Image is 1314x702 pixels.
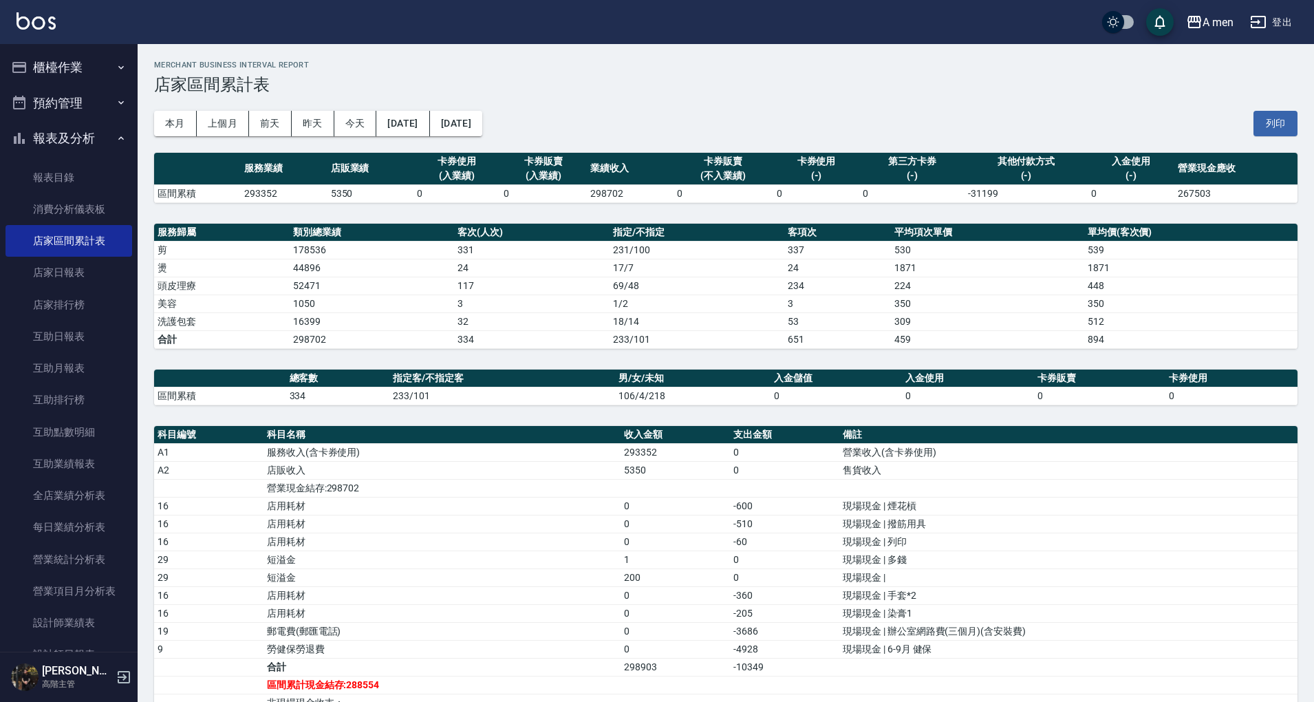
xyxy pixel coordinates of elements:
button: 前天 [249,111,292,136]
a: 店家區間累計表 [6,225,132,257]
td: 0 [730,551,839,568]
td: 224 [891,277,1084,295]
button: 櫃檯作業 [6,50,132,85]
td: 19 [154,622,263,640]
th: 類別總業績 [290,224,454,242]
div: (-) [1091,169,1171,183]
th: 營業現金應收 [1174,153,1297,185]
a: 店家日報表 [6,257,132,288]
td: 334 [286,387,390,405]
td: 0 [621,586,730,604]
h3: 店家區間累計表 [154,75,1297,94]
td: 298702 [290,330,454,348]
th: 備註 [839,426,1297,444]
td: 651 [784,330,891,348]
a: 互助業績報表 [6,448,132,480]
td: 350 [891,295,1084,312]
td: 店用耗材 [263,604,621,622]
td: 現場現金 | [839,568,1297,586]
table: a dense table [154,153,1297,203]
td: 32 [454,312,610,330]
th: 客次(人次) [454,224,610,242]
td: 區間累積 [154,184,241,202]
td: 24 [784,259,891,277]
button: 登出 [1245,10,1297,35]
button: [DATE] [376,111,429,136]
td: 18 / 14 [610,312,784,330]
td: 530 [891,241,1084,259]
div: (-) [777,169,857,183]
td: 894 [1084,330,1297,348]
td: -600 [730,497,839,515]
td: 459 [891,330,1084,348]
th: 指定/不指定 [610,224,784,242]
div: (-) [968,169,1084,183]
button: 預約管理 [6,85,132,121]
button: 本月 [154,111,197,136]
td: 3 [784,295,891,312]
p: 高階主管 [42,678,112,690]
td: 店用耗材 [263,533,621,551]
div: 其他付款方式 [968,154,1084,169]
td: 0 [674,184,773,202]
td: 郵電費(郵匯電話) [263,622,621,640]
th: 單均價(客次價) [1084,224,1297,242]
td: 1871 [891,259,1084,277]
td: -10349 [730,658,839,676]
td: 洗護包套 [154,312,290,330]
td: 0 [1034,387,1166,405]
td: 燙 [154,259,290,277]
td: 合計 [154,330,290,348]
div: 卡券販賣 [504,154,583,169]
td: 298903 [621,658,730,676]
h2: Merchant Business Interval Report [154,61,1297,70]
td: 178536 [290,241,454,259]
td: 現場現金 | 辦公室網路費(三個月)(含安裝費) [839,622,1297,640]
td: 267503 [1174,184,1297,202]
h5: [PERSON_NAME] [42,664,112,678]
img: Logo [17,12,56,30]
td: 309 [891,312,1084,330]
td: 0 [773,184,860,202]
td: 9 [154,640,263,658]
td: 0 [1088,184,1174,202]
td: 0 [621,515,730,533]
button: 報表及分析 [6,120,132,156]
td: 店用耗材 [263,586,621,604]
td: 1871 [1084,259,1297,277]
th: 業績收入 [587,153,674,185]
td: 200 [621,568,730,586]
a: 消費分析儀表板 [6,193,132,225]
td: A1 [154,443,263,461]
table: a dense table [154,370,1297,405]
div: 第三方卡券 [863,154,960,169]
td: 短溢金 [263,551,621,568]
td: 0 [621,497,730,515]
td: 合計 [263,658,621,676]
th: 科目編號 [154,426,263,444]
td: 區間累積 [154,387,286,405]
td: 0 [730,461,839,479]
a: 營業統計分析表 [6,544,132,575]
th: 指定客/不指定客 [389,370,615,387]
th: 卡券販賣 [1034,370,1166,387]
button: [DATE] [430,111,482,136]
td: 0 [771,387,903,405]
img: Person [11,663,39,691]
th: 男/女/未知 [615,370,771,387]
th: 平均項次單價 [891,224,1084,242]
button: 昨天 [292,111,334,136]
th: 服務業績 [241,153,327,185]
td: 5350 [327,184,414,202]
td: 1050 [290,295,454,312]
td: -360 [730,586,839,604]
td: 0 [413,184,500,202]
td: 短溢金 [263,568,621,586]
td: 0 [902,387,1034,405]
td: 69 / 48 [610,277,784,295]
a: 互助日報表 [6,321,132,352]
div: 卡券使用 [417,154,497,169]
td: 16 [154,515,263,533]
td: 店販收入 [263,461,621,479]
a: 全店業績分析表 [6,480,132,511]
